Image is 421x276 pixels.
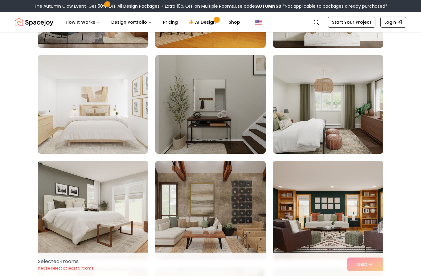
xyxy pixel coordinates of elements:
[34,3,387,9] div: The Autumn Glow Event-Get 50% OFF All Design Packages + Extra 10% OFF on Multiple Rooms.
[61,16,245,28] nav: Main
[255,18,262,26] img: United States
[281,3,387,9] span: *Not applicable to packages already purchased*
[380,17,406,28] a: Login
[256,3,281,9] b: AUTUMN50
[38,55,148,154] img: Room room-31
[153,159,268,262] img: Room room-35
[224,16,245,28] a: Shop
[38,258,94,265] p: Selected 4 room s
[106,16,157,28] button: Design Portfolio
[328,17,375,28] a: Start Your Project
[235,3,281,9] span: Use code:
[273,55,383,154] img: Room room-33
[15,16,53,28] img: Spacejoy Logo
[15,16,53,28] a: Spacejoy
[158,16,183,28] a: Pricing
[15,12,406,32] nav: Global
[38,266,94,271] p: Please select at least 5 rooms
[184,16,223,28] a: AI Design
[155,55,265,154] img: Room room-32
[273,161,383,260] img: Room room-36
[38,161,148,260] img: Room room-34
[61,16,105,28] button: How It Works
